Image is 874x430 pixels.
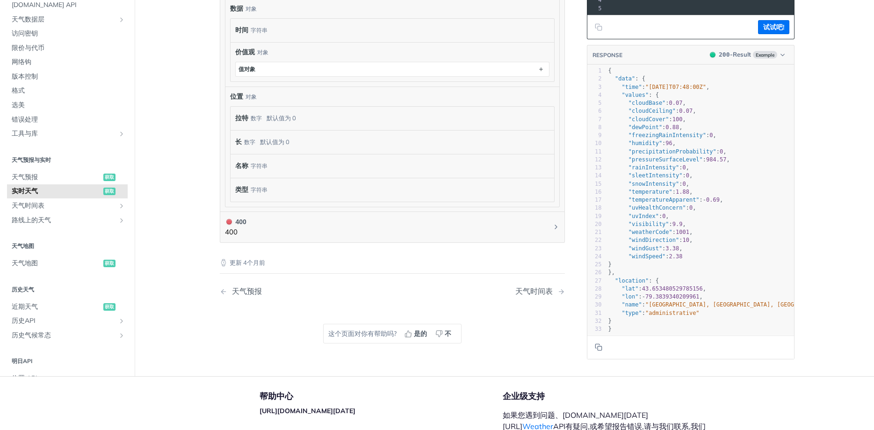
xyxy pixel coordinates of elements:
span: : , [608,237,693,243]
span: : [608,253,683,260]
span: 200 [710,52,715,58]
span: "data" [615,75,635,82]
a: 限价与代币 [7,41,128,55]
span: 网络钩 [12,58,125,67]
span: "dewPoint" [628,124,662,131]
a: 访问密钥 [7,27,128,41]
span: 近期天气 [12,302,101,312]
span: 获取 [103,303,116,311]
span: : , [608,229,693,235]
span: 选美 [12,101,125,110]
span: : , [608,108,696,114]
span: "weatherCode" [628,229,672,235]
div: 8 [587,124,602,131]
div: 29 [587,293,602,301]
span: 9.9 [672,221,683,227]
span: "time" [621,84,642,90]
span: 不 [445,329,451,339]
span: 限价与代币 [12,44,125,53]
span: 0.88 [665,124,679,131]
div: 25 [587,261,602,269]
span: "temperature" [628,189,672,195]
span: 3.38 [665,245,679,252]
span: 访问密钥 [12,29,125,38]
div: 24 [587,253,602,261]
div: 6 [587,107,602,115]
span: : , [608,245,683,252]
span: "freezingRainIntensity" [628,132,706,138]
span: 天气数据层 [12,15,116,24]
span: "uvHealthConcern" [628,204,686,211]
a: 近期天气获取 [7,300,128,314]
span: "[DATE]T07:48:00Z" [645,84,706,90]
a: 位置 API显示位置API的子页面 [7,372,128,386]
span: }, [608,269,615,276]
span: Example [753,51,777,58]
span: 984.57 [706,156,726,163]
h5: 帮助中心 [260,391,503,402]
span: 0.69 [706,197,720,203]
div: 20 [587,220,602,228]
span: 历史气候常态 [12,331,116,340]
button: 是的 [401,327,432,341]
button: RESPONSE [592,51,623,60]
span: : , [608,181,689,187]
span: 位置 API [12,374,116,384]
span: 96 [665,140,672,146]
div: 天气预报 [227,287,262,296]
span: : , [608,221,686,227]
span: "rainIntensity" [628,164,679,171]
span: : , [608,164,689,171]
div: 18 [587,204,602,212]
div: 1 [587,67,602,75]
span: : , [608,132,716,138]
span: "temperatureApparent" [628,197,700,203]
span: 1001 [676,229,689,235]
div: 33 [587,325,602,333]
div: 400 [225,217,246,227]
a: 天气预报获取 [7,170,128,184]
button: 复制到剪贴板 [592,20,605,34]
a: 天气数据层显示天气数据层的子页面 [7,13,128,27]
span: : , [608,293,703,300]
span: : , [608,189,693,195]
span: "cloudBase" [628,100,665,106]
a: 实时天气获取 [7,185,128,199]
div: 12 [587,156,602,164]
a: 下一页:天气时间表 [515,287,565,296]
a: 版本控制 [7,70,128,84]
div: 4 [587,91,602,99]
span: 数据 [230,4,243,14]
span: 0 [682,181,686,187]
span: 200 [719,51,730,58]
span: 79.3839340209961 [645,293,700,300]
a: 路线上的天气显示路线上天气的子页面 [7,213,128,227]
span: 43.653480529785156 [642,285,703,292]
span: : { [608,92,659,98]
div: 7 [587,116,602,124]
span: : { [608,75,646,82]
span: 0 [689,204,693,211]
span: 是的 [414,329,427,339]
button: 试试吧! [758,20,789,34]
span: 0 [662,213,665,219]
span: 历史API [12,317,116,326]
span: } [608,326,612,332]
a: 历史气候常态显示历史气候规律的子页面 [7,328,128,343]
div: 21 [587,228,602,236]
span: : , [608,213,669,219]
span: 2.38 [669,253,683,260]
span: "lat" [621,285,638,292]
span: : , [608,172,693,179]
div: 字符串 [251,183,267,197]
a: 工具与库显示工具与库的子页面 [7,127,128,141]
a: 历史API显示历史API的子页面 [7,314,128,328]
div: 27 [587,277,602,285]
span: 100 [672,116,683,123]
span: "windGust" [628,245,662,252]
span: "windSpeed" [628,253,665,260]
span: - [703,197,706,203]
div: 26 [587,269,602,277]
span: : , [608,140,676,146]
button: 显示历史气候规律的子页面 [118,332,125,339]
